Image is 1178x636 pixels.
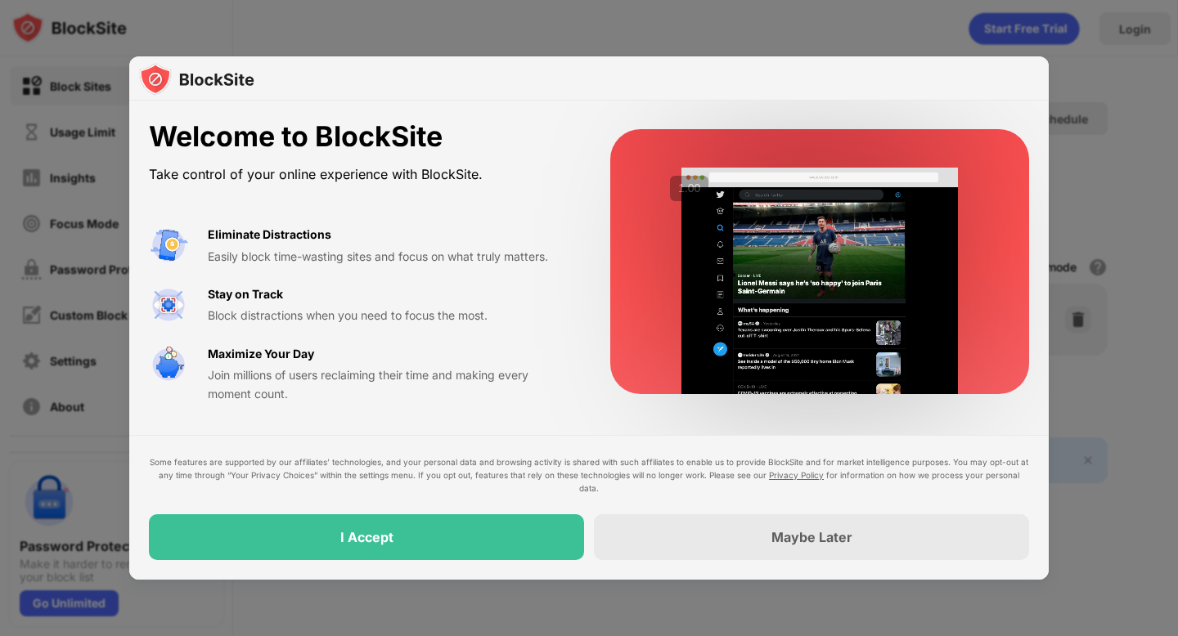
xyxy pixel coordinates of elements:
[208,285,283,303] div: Stay on Track
[208,307,571,325] div: Block distractions when you need to focus the most.
[149,345,188,384] img: value-safe-time.svg
[769,470,824,480] a: Privacy Policy
[340,529,393,545] div: I Accept
[771,529,852,545] div: Maybe Later
[149,120,571,154] div: Welcome to BlockSite
[208,226,331,244] div: Eliminate Distractions
[208,345,314,363] div: Maximize Your Day
[139,63,254,96] img: logo-blocksite.svg
[149,226,188,265] img: value-avoid-distractions.svg
[149,455,1029,495] div: Some features are supported by our affiliates’ technologies, and your personal data and browsing ...
[149,285,188,325] img: value-focus.svg
[149,163,571,186] div: Take control of your online experience with BlockSite.
[208,248,571,266] div: Easily block time-wasting sites and focus on what truly matters.
[208,366,571,403] div: Join millions of users reclaiming their time and making every moment count.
